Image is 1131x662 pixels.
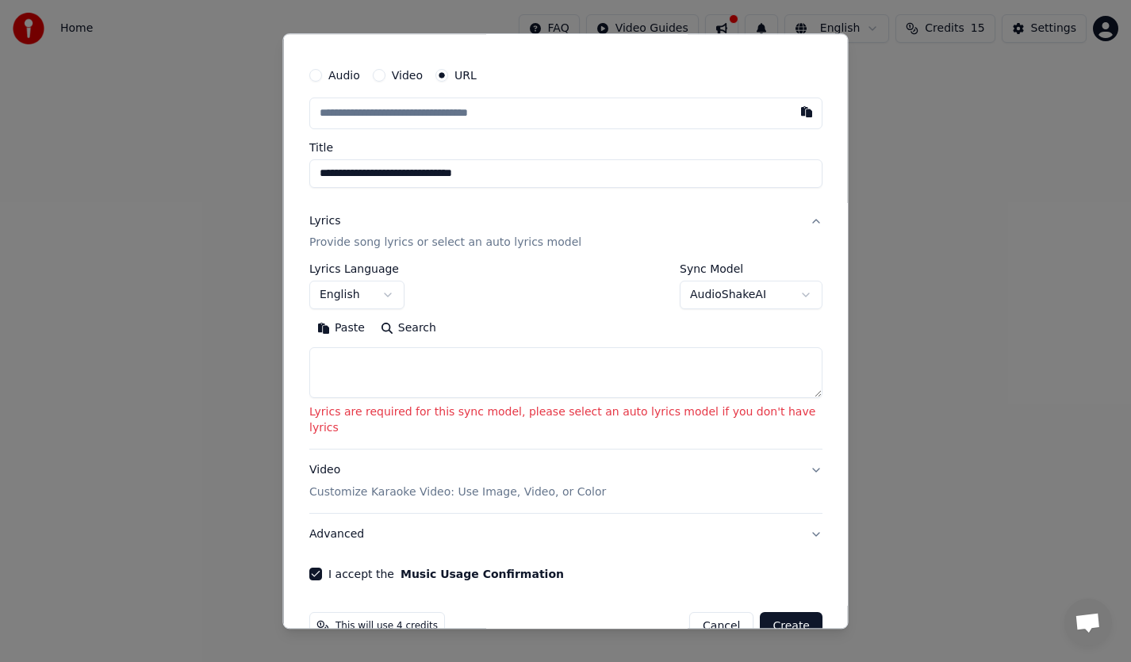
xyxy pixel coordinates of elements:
label: URL [454,70,477,81]
label: Title [309,142,822,153]
label: Sync Model [680,264,822,275]
button: Create [760,613,822,641]
button: VideoCustomize Karaoke Video: Use Image, Video, or Color [309,450,822,514]
p: Lyrics are required for this sync model, please select an auto lyrics model if you don't have lyrics [309,405,822,437]
button: Advanced [309,515,822,556]
span: This will use 4 credits [335,621,438,633]
button: Cancel [689,613,753,641]
div: Lyrics [309,213,340,229]
button: I accept the [400,569,563,580]
div: Video [309,463,606,501]
label: Audio [328,70,360,81]
label: Video [391,70,422,81]
div: LyricsProvide song lyrics or select an auto lyrics model [309,264,822,450]
button: Search [372,316,443,342]
label: I accept the [328,569,564,580]
label: Lyrics Language [309,264,404,275]
p: Customize Karaoke Video: Use Image, Video, or Color [309,485,606,501]
button: LyricsProvide song lyrics or select an auto lyrics model [309,201,822,264]
p: Provide song lyrics or select an auto lyrics model [309,235,581,251]
h2: Create Karaoke [303,20,829,34]
button: Paste [309,316,373,342]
